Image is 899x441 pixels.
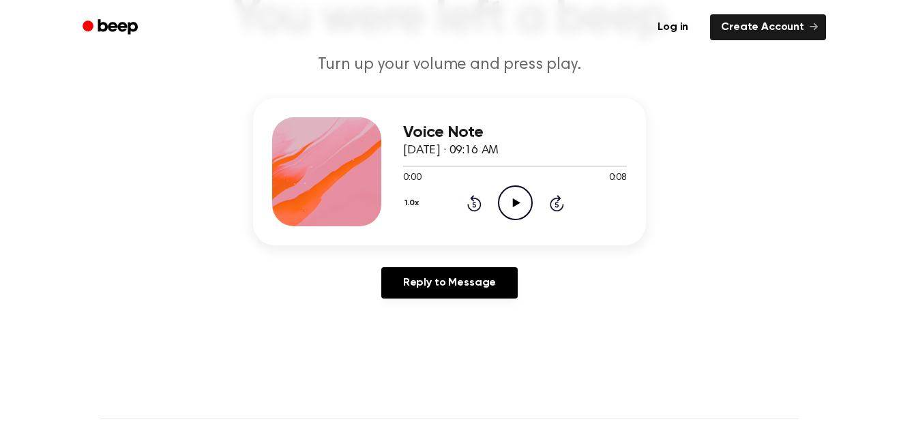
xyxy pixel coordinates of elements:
span: [DATE] · 09:16 AM [403,145,499,157]
a: Log in [644,12,702,43]
span: 0:08 [609,171,627,185]
h3: Voice Note [403,123,627,142]
button: 1.0x [403,192,424,215]
span: 0:00 [403,171,421,185]
a: Reply to Message [381,267,518,299]
a: Beep [73,14,150,41]
a: Create Account [710,14,826,40]
p: Turn up your volume and press play. [188,54,711,76]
